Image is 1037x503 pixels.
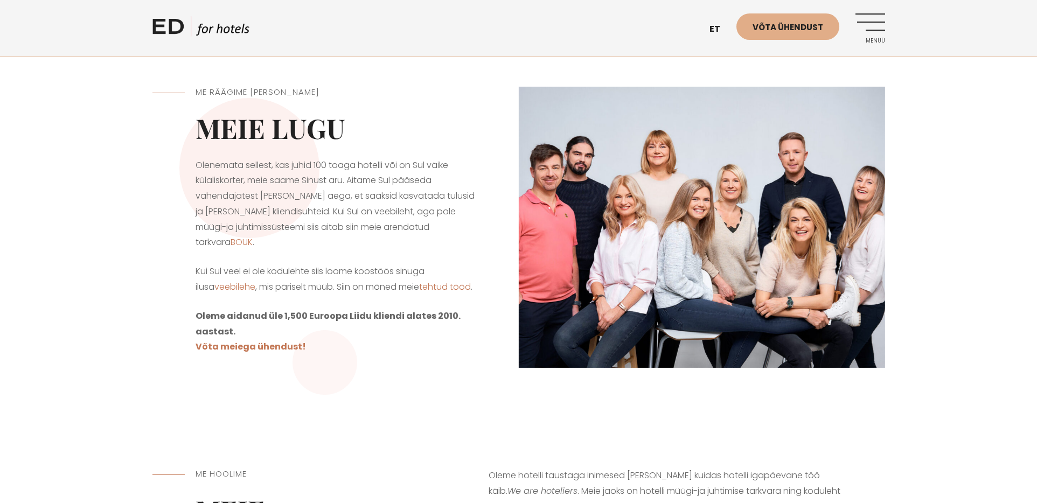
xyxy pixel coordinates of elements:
a: Menüü [855,13,885,43]
h2: Meie lugu [196,112,476,144]
a: tehtud tööd [419,281,471,293]
a: BOUK [231,236,253,248]
em: We are hoteliers [507,485,577,497]
p: Kui Sul veel ei ole kodulehte siis loome koostöös sinuga ilusa , mis päriselt müüb. Siin on mõned... [196,264,476,295]
h5: ME RÄÄGIME [PERSON_NAME] [196,86,476,99]
a: ED HOTELS [152,16,249,43]
a: veebilehe [214,281,255,293]
p: Olenemata sellest, kas juhid 100 toaga hotelli või on Sul väike külaliskorter, meie saame Sinust ... [196,158,476,251]
span: Menüü [855,38,885,44]
a: Võta ühendust [736,13,839,40]
a: et [704,16,736,43]
h5: Me hoolime [196,468,402,480]
a: Võta meiega ühendust! [196,340,306,353]
strong: Oleme aidanud üle 1,500 Euroopa Liidu kliendi alates 2010. aastast. [196,310,461,338]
